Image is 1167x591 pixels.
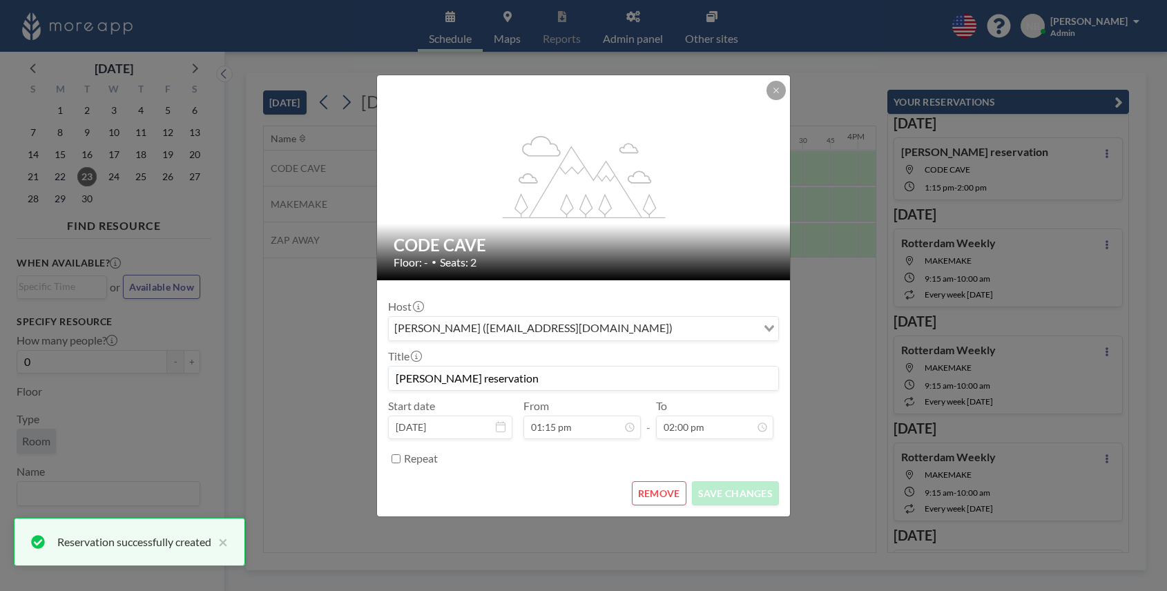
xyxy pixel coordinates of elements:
[211,534,228,550] button: close
[692,481,779,505] button: SAVE CHANGES
[388,349,421,363] label: Title
[394,255,428,269] span: Floor: -
[389,367,778,390] input: (No title)
[656,399,667,413] label: To
[432,257,436,267] span: •
[632,481,686,505] button: REMOVE
[404,452,438,465] label: Repeat
[389,317,778,340] div: Search for option
[440,255,476,269] span: Seats: 2
[388,300,423,313] label: Host
[57,534,211,550] div: Reservation successfully created
[503,135,666,217] g: flex-grow: 1.2;
[394,235,775,255] h2: CODE CAVE
[392,320,675,338] span: [PERSON_NAME] ([EMAIL_ADDRESS][DOMAIN_NAME])
[388,399,435,413] label: Start date
[523,399,549,413] label: From
[646,404,650,434] span: -
[677,320,755,338] input: Search for option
